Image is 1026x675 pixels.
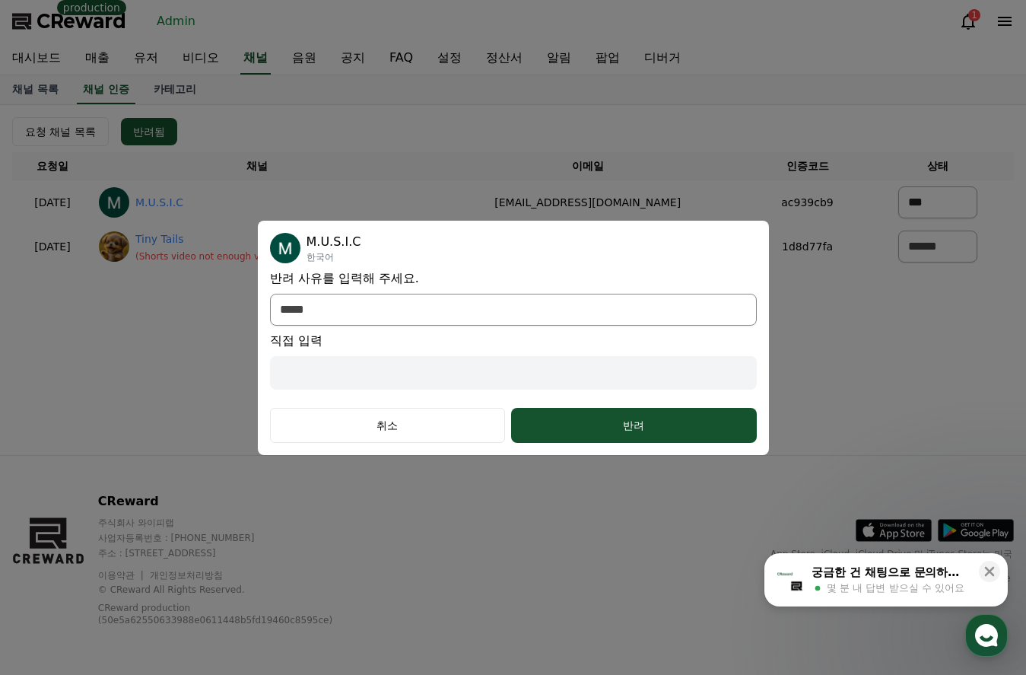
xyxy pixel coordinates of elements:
div: modal [258,221,769,455]
img: M.U.S.I.C [270,233,300,263]
a: 설정 [196,482,292,521]
div: 취소 [292,418,484,433]
a: 홈 [5,482,100,521]
button: 반려 [511,408,756,443]
div: 반려 [542,418,726,433]
span: 직접 입력 [270,332,757,350]
span: M.U.S.I.C [307,233,361,251]
button: 취소 [270,408,506,443]
span: 설정 [235,505,253,517]
span: 한국어 [307,251,361,263]
span: 대화 [139,506,157,518]
a: 대화 [100,482,196,521]
span: 홈 [48,505,57,517]
div: 반려 사유를 입력해 주세요. [270,233,757,443]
